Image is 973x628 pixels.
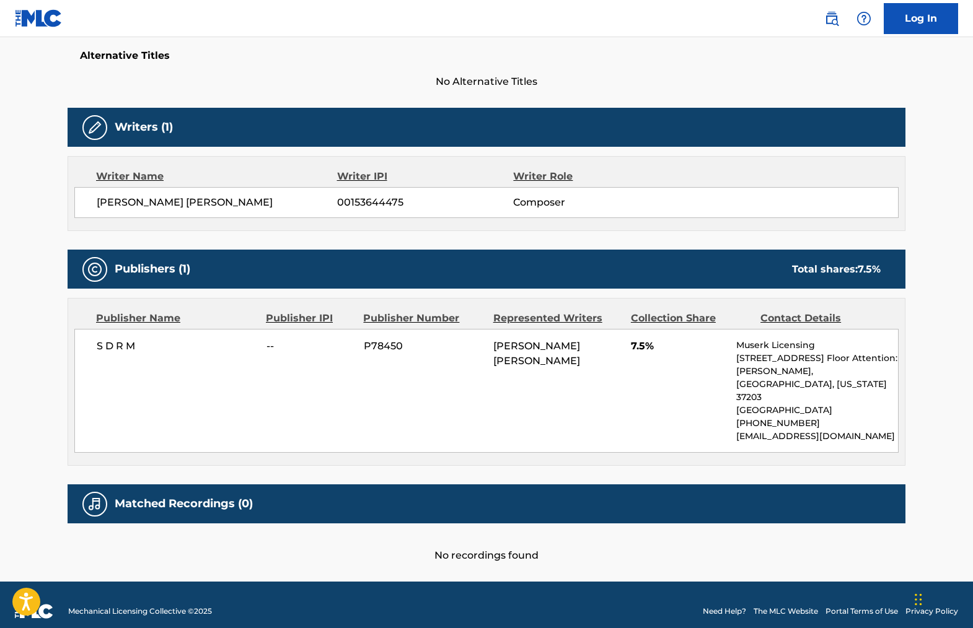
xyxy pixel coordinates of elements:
div: Publisher Number [363,311,483,326]
a: Portal Terms of Use [826,606,898,617]
span: 7.5 % [858,263,881,275]
span: -- [266,339,354,354]
div: Publisher IPI [266,311,354,326]
iframe: Chat Widget [911,569,973,628]
div: Drag [915,581,922,618]
span: Composer [513,195,674,210]
div: Represented Writers [493,311,622,326]
span: [PERSON_NAME] [PERSON_NAME] [97,195,337,210]
p: Muserk Licensing [736,339,898,352]
a: Log In [884,3,958,34]
div: Help [852,6,876,31]
span: Mechanical Licensing Collective © 2025 [68,606,212,617]
a: Need Help? [703,606,746,617]
img: help [856,11,871,26]
a: Public Search [819,6,844,31]
div: Contact Details [760,311,881,326]
img: Matched Recordings [87,497,102,512]
a: The MLC Website [754,606,818,617]
div: No recordings found [68,523,905,563]
img: Publishers [87,262,102,277]
p: [PHONE_NUMBER] [736,417,898,430]
p: [EMAIL_ADDRESS][DOMAIN_NAME] [736,430,898,443]
p: [GEOGRAPHIC_DATA], [US_STATE] 37203 [736,378,898,404]
img: Writers [87,120,102,135]
p: [STREET_ADDRESS] Floor Attention: [PERSON_NAME], [736,352,898,378]
div: Writer IPI [337,169,514,184]
div: Publisher Name [96,311,257,326]
span: No Alternative Titles [68,74,905,89]
span: S D R M [97,339,257,354]
h5: Writers (1) [115,120,173,134]
div: Collection Share [631,311,751,326]
span: 00153644475 [337,195,513,210]
span: P78450 [364,339,484,354]
div: Total shares: [792,262,881,277]
div: Writer Name [96,169,337,184]
img: logo [15,604,53,619]
p: [GEOGRAPHIC_DATA] [736,404,898,417]
h5: Publishers (1) [115,262,190,276]
div: Writer Role [513,169,674,184]
span: 7.5% [631,339,727,354]
a: Privacy Policy [905,606,958,617]
img: MLC Logo [15,9,63,27]
h5: Matched Recordings (0) [115,497,253,511]
h5: Alternative Titles [80,50,893,62]
img: search [824,11,839,26]
span: [PERSON_NAME] [PERSON_NAME] [493,340,580,367]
